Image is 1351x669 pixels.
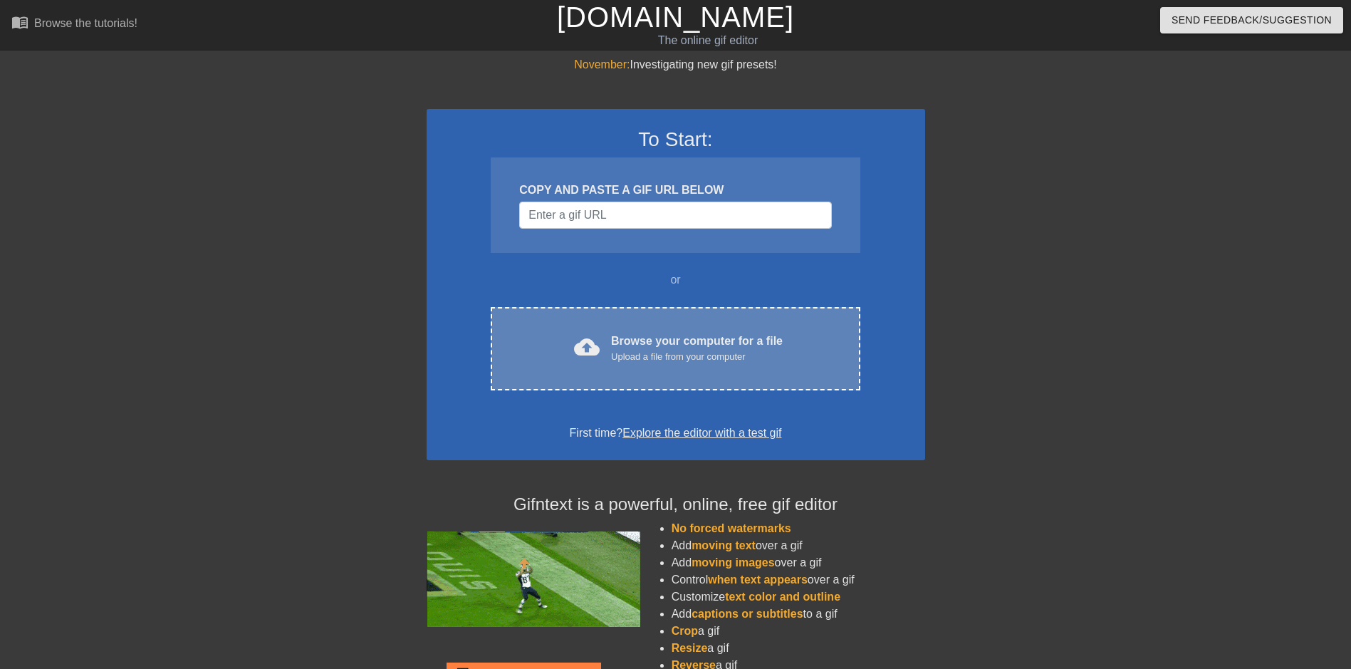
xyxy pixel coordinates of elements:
li: Add to a gif [672,606,925,623]
div: First time? [445,425,907,442]
div: Browse the tutorials! [34,17,137,29]
li: a gif [672,640,925,657]
div: Investigating new gif presets! [427,56,925,73]
span: Send Feedback/Suggestion [1172,11,1332,29]
span: November: [574,58,630,71]
div: COPY AND PASTE A GIF URL BELOW [519,182,831,199]
span: when text appears [708,574,808,586]
span: cloud_upload [574,334,600,360]
span: text color and outline [725,591,840,603]
li: Add over a gif [672,537,925,554]
li: Control over a gif [672,571,925,588]
div: The online gif editor [457,32,958,49]
button: Send Feedback/Suggestion [1160,7,1343,33]
li: a gif [672,623,925,640]
li: Customize [672,588,925,606]
h3: To Start: [445,128,907,152]
span: No forced watermarks [672,522,791,534]
a: [DOMAIN_NAME] [557,1,794,33]
a: Explore the editor with a test gif [622,427,781,439]
div: Upload a file from your computer [611,350,783,364]
span: moving images [692,556,774,569]
span: Crop [672,625,698,637]
li: Add over a gif [672,554,925,571]
a: Browse the tutorials! [11,14,137,36]
span: moving text [692,539,756,551]
span: Resize [672,642,708,654]
div: Browse your computer for a file [611,333,783,364]
span: menu_book [11,14,28,31]
img: football_small.gif [427,531,640,627]
span: captions or subtitles [692,608,803,620]
input: Username [519,202,831,229]
div: or [464,271,888,289]
h4: Gifntext is a powerful, online, free gif editor [427,494,925,515]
